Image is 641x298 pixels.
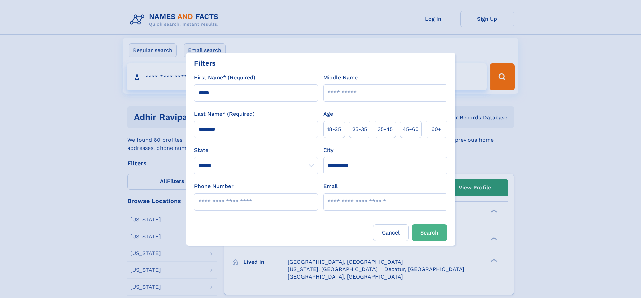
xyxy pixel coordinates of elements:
[323,146,333,154] label: City
[194,182,234,190] label: Phone Number
[323,110,333,118] label: Age
[323,182,338,190] label: Email
[403,125,419,133] span: 45‑60
[327,125,341,133] span: 18‑25
[378,125,393,133] span: 35‑45
[323,74,358,82] label: Middle Name
[352,125,367,133] span: 25‑35
[373,224,409,241] label: Cancel
[194,58,216,68] div: Filters
[431,125,441,133] span: 60+
[412,224,447,241] button: Search
[194,74,255,82] label: First Name* (Required)
[194,146,318,154] label: State
[194,110,255,118] label: Last Name* (Required)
